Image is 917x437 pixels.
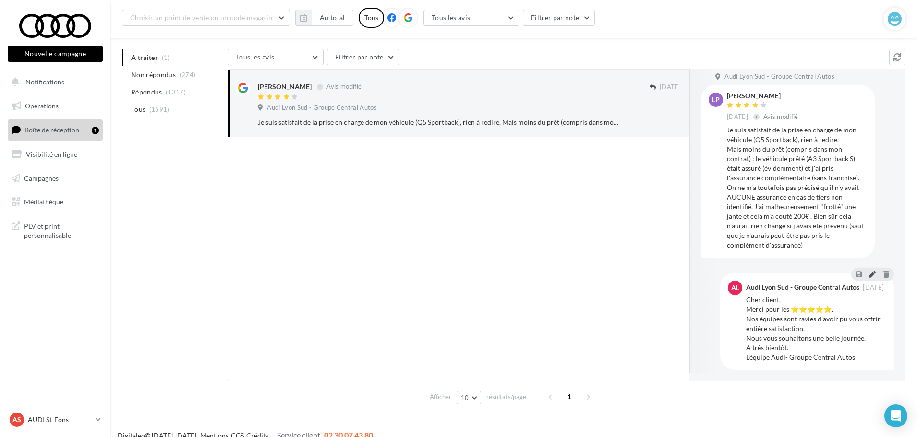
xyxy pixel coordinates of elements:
span: Afficher [430,392,451,402]
span: Avis modifié [763,113,798,120]
span: AL [731,283,739,293]
button: Tous les avis [423,10,519,26]
span: [DATE] [863,284,884,291]
span: Audi Lyon Sud - Groupe Central Autos [267,104,377,112]
span: Tous [131,105,145,114]
div: Cher client, Merci pour les ⭐⭐⭐⭐⭐. Nos équipes sont ravies d’avoir pu vous offrir entière satisfa... [746,295,886,362]
button: Tous les avis [228,49,324,65]
a: PLV et print personnalisable [6,216,105,244]
div: Open Intercom Messenger [884,404,907,427]
div: Tous [359,8,384,28]
span: (1317) [166,88,186,96]
div: [PERSON_NAME] [258,82,312,92]
button: Au total [312,10,353,26]
span: (1591) [149,106,169,113]
span: lp [712,95,720,105]
span: Avis modifié [326,83,362,91]
span: Médiathèque [24,198,63,206]
span: Tous les avis [432,13,471,22]
span: résultats/page [486,392,526,402]
p: AUDI St-Fons [28,415,92,425]
a: Boîte de réception1 [6,119,105,140]
div: Audi Lyon Sud - Groupe Central Autos [746,284,859,291]
button: Filtrer par note [523,10,595,26]
button: Choisir un point de vente ou un code magasin [122,10,290,26]
span: [DATE] [660,83,681,92]
span: (274) [180,71,196,79]
span: Répondus [131,87,162,97]
span: Choisir un point de vente ou un code magasin [130,13,272,22]
button: Au total [295,10,353,26]
span: Notifications [25,78,64,86]
button: Notifications [6,72,101,92]
div: Je suis satisfait de la prise en charge de mon véhicule (Q5 Sportback), rien à redire. Mais moins... [727,125,867,250]
button: 10 [457,391,481,404]
span: Campagnes [24,174,59,182]
span: [DATE] [727,113,748,121]
span: Visibilité en ligne [26,150,77,158]
div: [PERSON_NAME] [727,93,800,99]
button: Nouvelle campagne [8,46,103,62]
div: 1 [92,127,99,134]
span: Non répondus [131,70,176,80]
span: 10 [461,394,469,402]
span: Boîte de réception [24,126,79,134]
span: PLV et print personnalisable [24,220,99,240]
a: Opérations [6,96,105,116]
span: Opérations [25,102,59,110]
div: Je suis satisfait de la prise en charge de mon véhicule (Q5 Sportback), rien à redire. Mais moins... [258,118,618,127]
a: Campagnes [6,168,105,189]
span: 1 [562,389,577,404]
button: Filtrer par note [327,49,399,65]
a: Visibilité en ligne [6,144,105,165]
span: Tous les avis [236,53,275,61]
span: Audi Lyon Sud - Groupe Central Autos [724,72,834,81]
a: AS AUDI St-Fons [8,411,103,429]
a: Médiathèque [6,192,105,212]
span: AS [12,415,21,425]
